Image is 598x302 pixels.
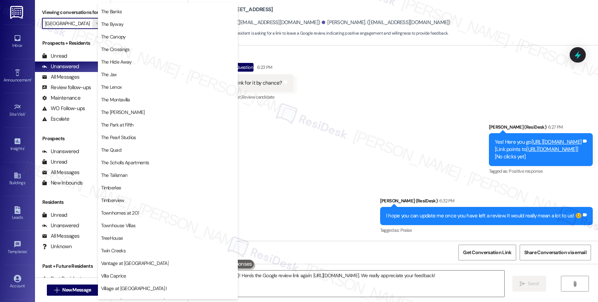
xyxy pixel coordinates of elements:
button: Share Conversation via email [520,245,591,260]
div: Residents [35,199,111,206]
button: Send [512,276,546,292]
span: Get Conversation Link [463,249,511,256]
span: The Montavilla [101,96,130,103]
div: Review follow-ups [42,84,91,91]
span: The Banks [101,8,122,15]
div: Unanswered [42,148,79,155]
span: Praise [400,227,412,233]
div: [PERSON_NAME] (ResiDesk) [489,123,593,133]
div: Escalate [42,115,69,123]
a: Buildings [3,170,31,188]
span: Send [528,280,539,287]
span: The Pearl Studios [101,134,136,141]
div: [PERSON_NAME] [199,63,293,74]
div: All Messages [42,73,79,81]
span: The Crossings [101,46,130,53]
span: Positive response [509,168,542,174]
span: TreeHouse [101,235,123,242]
div: Tagged as: [380,225,593,235]
div: Unread [42,211,67,219]
span: The Park at Fifth [101,121,134,128]
i:  [520,281,525,287]
textarea: Hey {{first_name}}! Here's the Google review link again: [URL][DOMAIN_NAME]. We really appreciate... [198,271,504,297]
div: Question [235,63,254,72]
span: The Scholls Apartments [101,159,149,166]
span: • [24,145,25,150]
div: [PERSON_NAME]. ([EMAIL_ADDRESS][DOMAIN_NAME]) [192,19,320,26]
span: The Talisman [101,172,128,179]
i:  [54,287,59,293]
i:  [572,281,577,287]
div: All Messages [42,169,79,176]
a: Account [3,273,31,292]
img: ResiDesk Logo [10,6,24,19]
label: Viewing conversations for [42,7,104,18]
i:  [96,21,100,26]
span: Twin Creeks [101,247,126,254]
span: The [PERSON_NAME] [101,109,145,116]
span: The Jax [101,71,117,78]
span: New Message [62,286,91,294]
span: Village at [GEOGRAPHIC_DATA] I [101,285,167,292]
div: Unanswered [42,222,79,229]
div: Prospects [35,135,111,142]
div: Yes! Here you go [Link points to ] [No clicks yet] [495,138,582,161]
div: New Inbounds [42,179,83,187]
a: Leads [3,204,31,223]
span: The Quad [101,146,121,153]
span: The Byway [101,21,124,28]
span: The Canopy [101,33,126,40]
div: Unanswered [42,63,79,70]
span: Review candidate [242,94,275,100]
div: I hope you can update me once you have left a review. It would really mean a lot to us! 😊 [386,212,582,220]
div: WO Follow-ups [42,105,85,112]
a: [URL][DOMAIN_NAME] [526,146,577,153]
span: Vantage at [GEOGRAPHIC_DATA] [101,260,169,267]
div: 6:23 PM [255,64,272,71]
span: Townhomes at 201 [101,209,139,216]
a: Inbox [3,32,31,51]
span: • [25,111,26,116]
div: Past + Future Residents [35,263,111,270]
div: 6:27 PM [546,123,563,131]
a: Site Visit • [3,101,31,120]
div: Maintenance [42,94,80,102]
div: Unknown [42,243,72,250]
div: Unread [42,158,67,166]
div: Prospects + Residents [35,39,111,47]
a: Insights • [3,135,31,154]
span: • [31,77,32,81]
a: [URL][DOMAIN_NAME] [532,138,582,145]
button: Get Conversation Link [458,245,516,260]
input: All communities [45,18,92,29]
div: Unread [42,52,67,60]
div: Tagged as: [199,92,293,102]
div: [PERSON_NAME] (ResiDesk) [380,197,593,207]
div: Past Residents [42,275,84,282]
span: : The resident is asking for a link to leave a Google review, indicating positive engagement and ... [192,30,448,37]
div: Tagged as: [489,166,593,176]
span: Timberview [101,197,124,204]
div: [PERSON_NAME]. ([EMAIL_ADDRESS][DOMAIN_NAME]) [322,19,450,26]
button: New Message [47,285,99,296]
span: • [27,248,28,253]
div: All Messages [42,232,79,240]
span: The Hide Away [101,58,132,65]
div: 6:32 PM [437,197,454,204]
span: Timberlee [101,184,121,191]
span: Townhouse Villas [101,222,136,229]
span: Share Conversation via email [524,249,586,256]
div: Do you have a link for it by chance? [205,79,282,87]
a: Templates • [3,238,31,257]
span: Villa Caprice [101,272,126,279]
span: The Lenox [101,84,122,91]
